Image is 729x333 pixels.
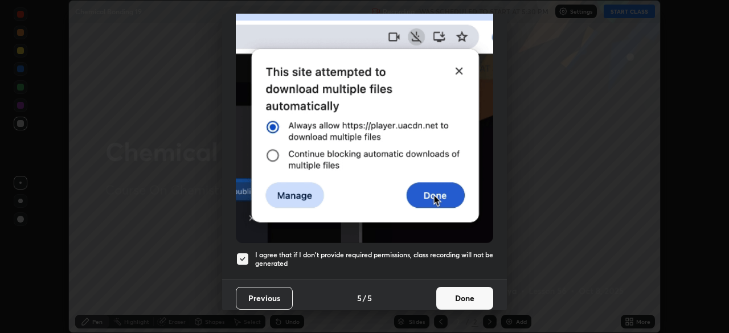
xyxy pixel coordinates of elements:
[236,287,293,310] button: Previous
[367,292,372,304] h4: 5
[363,292,366,304] h4: /
[357,292,362,304] h4: 5
[255,250,493,268] h5: I agree that if I don't provide required permissions, class recording will not be generated
[436,287,493,310] button: Done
